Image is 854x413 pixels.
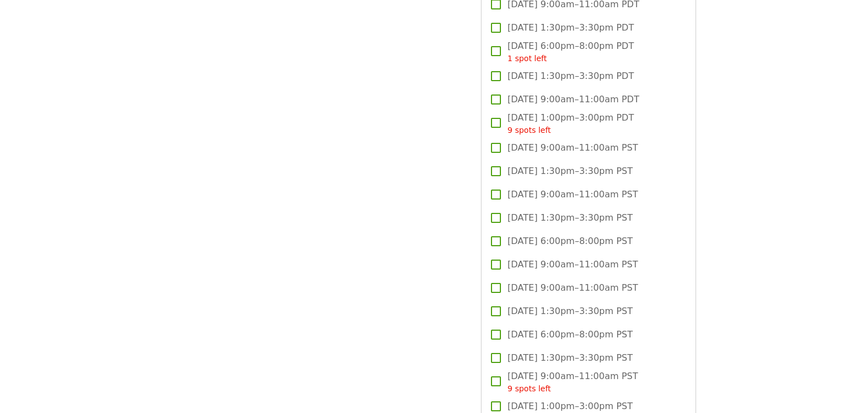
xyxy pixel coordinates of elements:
span: [DATE] 1:00pm–3:00pm PST [508,400,633,413]
span: [DATE] 1:30pm–3:30pm PST [508,351,633,365]
span: 9 spots left [508,384,551,393]
span: 1 spot left [508,54,547,63]
span: [DATE] 9:00am–11:00am PST [508,281,638,295]
span: [DATE] 1:00pm–3:00pm PDT [508,111,634,136]
span: [DATE] 9:00am–11:00am PST [508,141,638,155]
span: [DATE] 9:00am–11:00am PST [508,188,638,201]
span: [DATE] 9:00am–11:00am PST [508,258,638,271]
span: [DATE] 1:30pm–3:30pm PST [508,305,633,318]
span: 9 spots left [508,126,551,135]
span: [DATE] 9:00am–11:00am PDT [508,93,639,106]
span: [DATE] 6:00pm–8:00pm PST [508,328,633,341]
span: [DATE] 9:00am–11:00am PST [508,370,638,395]
span: [DATE] 6:00pm–8:00pm PST [508,235,633,248]
span: [DATE] 6:00pm–8:00pm PDT [508,39,634,64]
span: [DATE] 1:30pm–3:30pm PDT [508,69,634,83]
span: [DATE] 1:30pm–3:30pm PST [508,211,633,225]
span: [DATE] 1:30pm–3:30pm PST [508,165,633,178]
span: [DATE] 1:30pm–3:30pm PDT [508,21,634,34]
